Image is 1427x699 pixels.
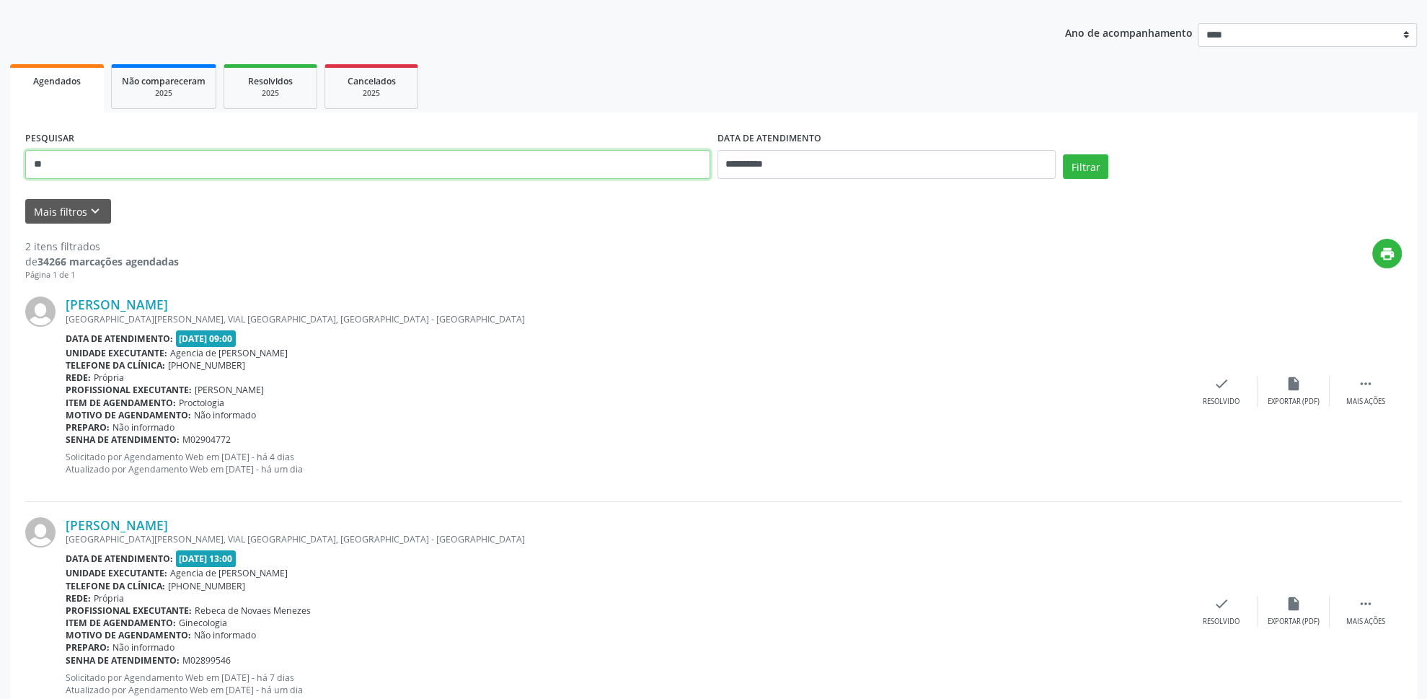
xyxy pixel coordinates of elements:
[1063,154,1108,179] button: Filtrar
[25,128,74,150] label: PESQUISAR
[37,255,179,268] strong: 34266 marcações agendadas
[66,672,1185,696] p: Solicitado por Agendamento Web em [DATE] - há 7 dias Atualizado por Agendamento Web em [DATE] - h...
[66,605,192,617] b: Profissional executante:
[122,75,206,87] span: Não compareceram
[179,397,224,409] span: Proctologia
[1358,596,1374,612] i: 
[66,296,168,312] a: [PERSON_NAME]
[66,421,110,434] b: Preparo:
[179,617,227,629] span: Ginecologia
[66,567,167,579] b: Unidade executante:
[248,75,293,87] span: Resolvidos
[194,629,256,641] span: Não informado
[94,592,124,605] span: Própria
[66,517,168,533] a: [PERSON_NAME]
[176,550,237,567] span: [DATE] 13:00
[1203,617,1240,627] div: Resolvido
[66,580,165,592] b: Telefone da clínica:
[335,88,407,99] div: 2025
[1214,376,1229,392] i: check
[348,75,396,87] span: Cancelados
[66,409,191,421] b: Motivo de agendamento:
[66,397,176,409] b: Item de agendamento:
[170,347,288,359] span: Agencia de [PERSON_NAME]
[194,409,256,421] span: Não informado
[168,359,245,372] span: [PHONE_NUMBER]
[112,421,174,434] span: Não informado
[195,605,311,617] span: Rebeca de Novaes Menezes
[1214,596,1229,612] i: check
[66,359,165,372] b: Telefone da clínica:
[1203,397,1240,407] div: Resolvido
[182,434,231,446] span: M02904772
[182,654,231,667] span: M02899546
[66,654,180,667] b: Senha de atendimento:
[66,533,1185,545] div: [GEOGRAPHIC_DATA][PERSON_NAME], VIAL [GEOGRAPHIC_DATA], [GEOGRAPHIC_DATA] - [GEOGRAPHIC_DATA]
[66,313,1185,325] div: [GEOGRAPHIC_DATA][PERSON_NAME], VIAL [GEOGRAPHIC_DATA], [GEOGRAPHIC_DATA] - [GEOGRAPHIC_DATA]
[1286,596,1302,612] i: insert_drive_file
[66,347,167,359] b: Unidade executante:
[234,88,306,99] div: 2025
[1372,239,1402,268] button: print
[1065,23,1193,41] p: Ano de acompanhamento
[1346,397,1385,407] div: Mais ações
[66,553,173,565] b: Data de atendimento:
[122,88,206,99] div: 2025
[25,239,179,254] div: 2 itens filtrados
[112,641,174,654] span: Não informado
[66,592,91,605] b: Rede:
[168,580,245,592] span: [PHONE_NUMBER]
[25,199,111,224] button: Mais filtroskeyboard_arrow_down
[66,641,110,654] b: Preparo:
[717,128,821,150] label: DATA DE ATENDIMENTO
[66,451,1185,475] p: Solicitado por Agendamento Web em [DATE] - há 4 dias Atualizado por Agendamento Web em [DATE] - h...
[66,372,91,384] b: Rede:
[1268,397,1320,407] div: Exportar (PDF)
[25,269,179,281] div: Página 1 de 1
[176,330,237,347] span: [DATE] 09:00
[66,617,176,629] b: Item de agendamento:
[66,629,191,641] b: Motivo de agendamento:
[1379,246,1395,262] i: print
[1358,376,1374,392] i: 
[33,75,81,87] span: Agendados
[94,372,124,384] span: Própria
[66,333,173,345] b: Data de atendimento:
[195,384,264,396] span: [PERSON_NAME]
[66,434,180,446] b: Senha de atendimento:
[25,296,56,327] img: img
[25,517,56,548] img: img
[87,203,103,219] i: keyboard_arrow_down
[1346,617,1385,627] div: Mais ações
[1286,376,1302,392] i: insert_drive_file
[170,567,288,579] span: Agencia de [PERSON_NAME]
[25,254,179,269] div: de
[1268,617,1320,627] div: Exportar (PDF)
[66,384,192,396] b: Profissional executante:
